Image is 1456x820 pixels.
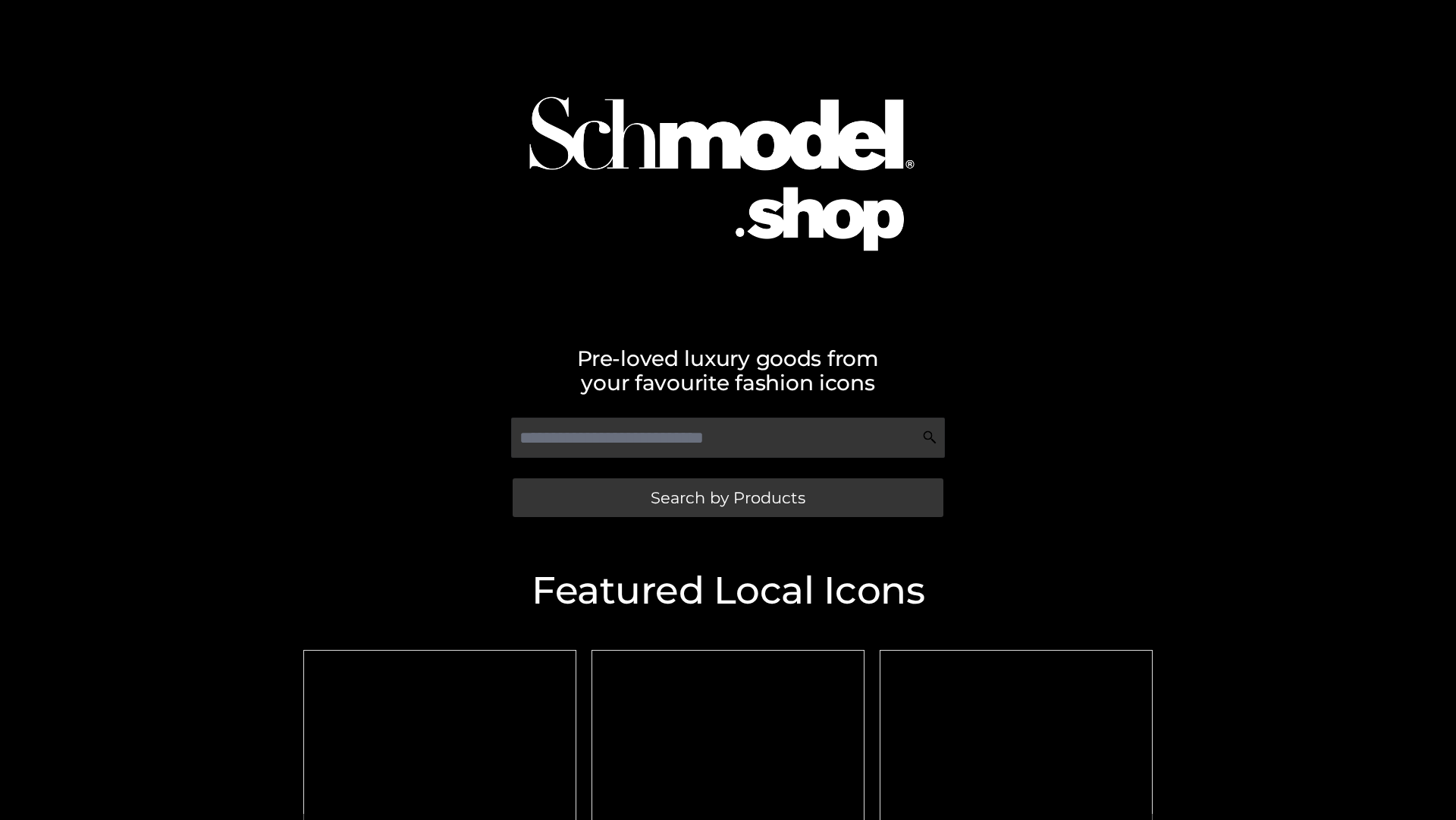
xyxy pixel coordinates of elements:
img: Search Icon [922,430,937,445]
span: Search by Products [651,490,805,506]
h2: Pre-loved luxury goods from your favourite fashion icons [296,346,1160,395]
h2: Featured Local Icons​ [296,572,1160,610]
a: Search by Products [513,478,943,517]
